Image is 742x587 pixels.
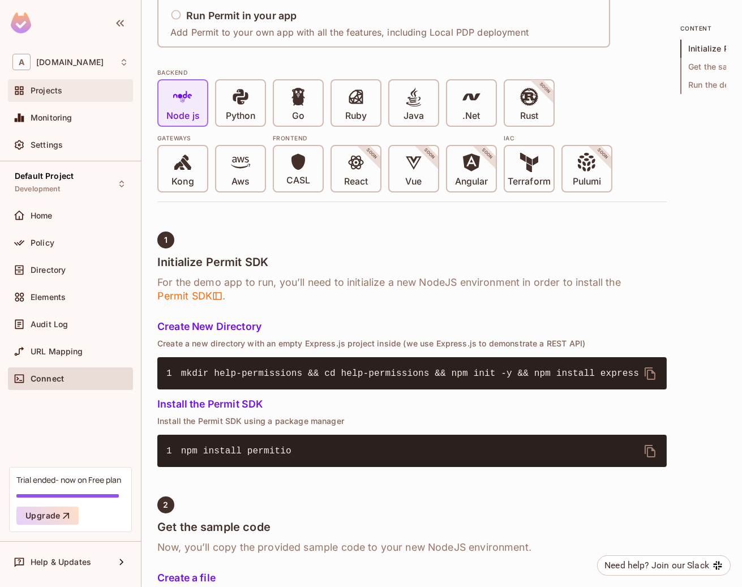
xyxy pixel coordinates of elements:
[164,235,168,245] span: 1
[573,176,601,187] p: Pulumi
[31,211,53,220] span: Home
[15,185,61,194] span: Development
[31,347,83,356] span: URL Mapping
[604,559,709,572] div: Need help? Join our Slack
[344,176,368,187] p: React
[157,276,667,303] h6: For the demo app to run, you’ll need to initialize a new NodeJS environment in order to install t...
[286,175,310,186] p: CASL
[186,10,297,22] h5: Run Permit in your app
[157,289,223,303] span: Permit SDK
[157,520,667,534] h4: Get the sample code
[157,134,266,143] div: Gateways
[508,176,551,187] p: Terraform
[31,140,63,149] span: Settings
[465,132,509,176] span: SOON
[345,110,367,122] p: Ruby
[637,360,664,387] button: delete
[350,132,394,176] span: SOON
[226,110,255,122] p: Python
[31,86,62,95] span: Projects
[36,58,104,67] span: Workspace: ahamove.com
[31,558,91,567] span: Help & Updates
[157,399,667,410] h5: Install the Permit SDK
[157,321,667,332] h5: Create New Directory
[171,176,194,187] p: Kong
[16,507,79,525] button: Upgrade
[15,172,74,181] span: Default Project
[523,66,567,110] span: SOON
[157,417,667,426] p: Install the Permit SDK using a package manager
[31,374,64,383] span: Connect
[16,474,121,485] div: Trial ended- now on Free plan
[31,238,54,247] span: Policy
[462,110,480,122] p: .Net
[231,176,249,187] p: Aws
[157,68,667,77] div: BACKEND
[504,134,612,143] div: IAC
[273,134,497,143] div: Frontend
[637,438,664,465] button: delete
[680,24,726,33] p: content
[405,176,422,187] p: Vue
[166,110,199,122] p: Node js
[31,265,66,275] span: Directory
[181,446,291,456] span: npm install permitio
[157,339,667,348] p: Create a new directory with an empty Express.js project inside (we use Express.js to demonstrate ...
[166,444,181,458] span: 1
[166,367,181,380] span: 1
[31,293,66,302] span: Elements
[292,110,304,122] p: Go
[11,12,31,33] img: SReyMgAAAABJRU5ErkJggg==
[31,113,72,122] span: Monitoring
[157,255,667,269] h4: Initialize Permit SDK
[520,110,538,122] p: Rust
[163,500,168,509] span: 2
[170,26,529,38] p: Add Permit to your own app with all the features, including Local PDP deployment
[455,176,488,187] p: Angular
[408,132,452,176] span: SOON
[581,132,625,176] span: SOON
[157,572,667,584] h5: Create a file
[12,54,31,70] span: A
[31,320,68,329] span: Audit Log
[404,110,424,122] p: Java
[181,369,639,379] span: mkdir help-permissions && cd help-permissions && npm init -y && npm install express
[157,541,667,554] h6: Now, you’ll copy the provided sample code to your new NodeJS environment.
